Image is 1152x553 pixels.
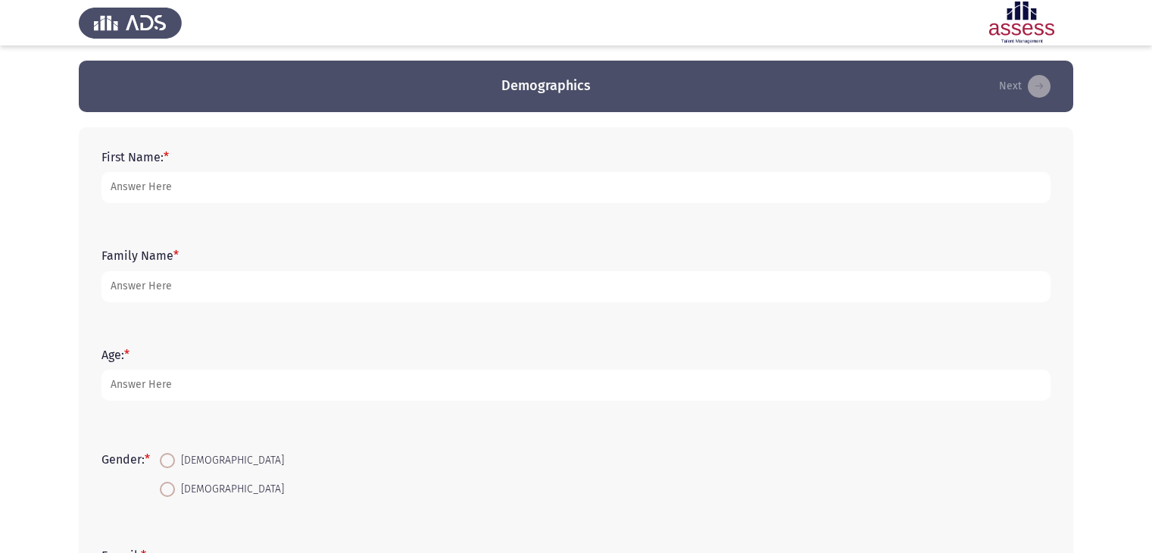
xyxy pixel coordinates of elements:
[101,248,179,263] label: Family Name
[175,451,284,470] span: [DEMOGRAPHIC_DATA]
[101,172,1051,203] input: add answer text
[101,348,130,362] label: Age:
[994,74,1055,98] button: load next page
[970,2,1073,44] img: Assessment logo of ASSESS English Language Assessment (3 Module) (Ad - IB)
[101,370,1051,401] input: add answer text
[501,77,591,95] h3: Demographics
[101,452,150,467] label: Gender:
[101,150,169,164] label: First Name:
[79,2,182,44] img: Assess Talent Management logo
[175,480,284,498] span: [DEMOGRAPHIC_DATA]
[101,271,1051,302] input: add answer text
